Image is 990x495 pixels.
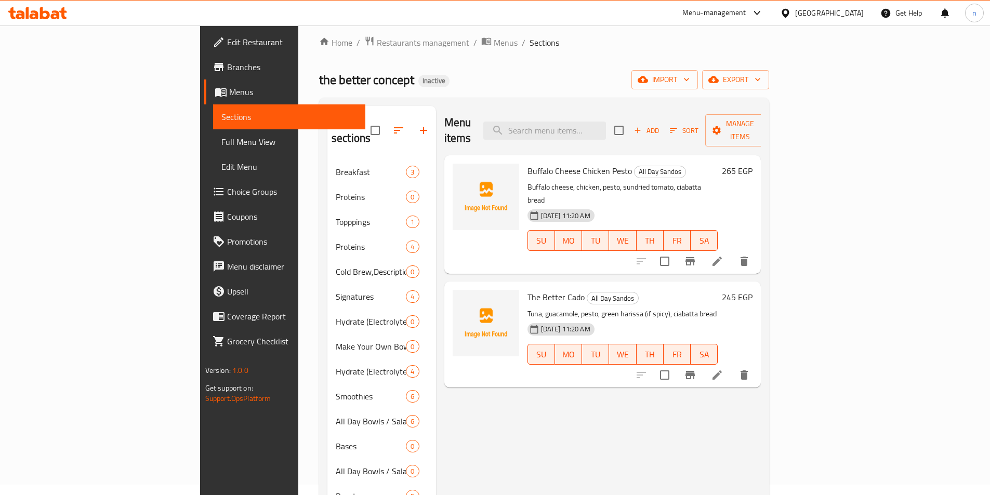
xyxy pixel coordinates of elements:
div: Menu-management [682,7,746,19]
span: Cold Brew,Description: [336,265,406,278]
span: 0 [406,192,418,202]
span: 0 [406,466,418,476]
span: 6 [406,392,418,402]
span: Sort items [663,123,705,139]
button: TU [582,344,609,365]
span: Select to update [654,250,676,272]
button: TH [637,344,664,365]
span: Choice Groups [227,185,357,198]
button: FR [664,344,691,365]
button: Add section [411,118,436,143]
button: Branch-specific-item [678,249,703,274]
span: Hydrate (Electrolytes) [336,365,406,378]
span: [DATE] 11:20 AM [537,324,595,334]
div: Smoothies6 [327,384,436,409]
span: Buffalo Cheese Chicken Pesto [527,163,632,179]
span: n [972,7,976,19]
button: Sort [667,123,701,139]
button: import [631,70,698,89]
span: TH [641,233,659,248]
span: Bases [336,440,406,452]
div: Proteins0 [327,184,436,209]
div: All Day Sandos [634,166,686,178]
span: 0 [406,267,418,277]
button: MO [555,230,582,251]
span: Hydrate (Electrolytes) [336,315,406,328]
span: Make Your Own Bowl / Salad [336,340,406,353]
button: TH [637,230,664,251]
nav: breadcrumb [319,36,769,49]
span: All Day Sandos [635,166,685,178]
div: Cold Brew,Description:0 [327,259,436,284]
button: Branch-specific-item [678,363,703,387]
a: Edit menu item [711,369,723,381]
a: Sections [213,104,365,129]
button: MO [555,344,582,365]
h2: Menu items [444,115,471,146]
span: Proteins [336,240,406,253]
span: 0 [406,342,418,352]
a: Grocery Checklist [204,329,365,354]
span: WE [613,347,632,362]
div: items [406,166,419,178]
div: items [406,340,419,353]
span: Signatures [336,290,406,303]
div: items [406,415,419,427]
a: Menus [481,36,518,49]
span: Edit Restaurant [227,36,357,48]
div: Hydrate (Electrolytes)0 [327,309,436,334]
h6: 265 EGP [722,164,753,178]
span: Sections [530,36,559,49]
span: Full Menu View [221,136,357,148]
a: Edit menu item [711,255,723,267]
div: Topppings1 [327,209,436,234]
span: Edit Menu [221,160,357,173]
span: 0 [406,442,418,451]
span: 0 [406,317,418,327]
div: All Day Bowls / Salads6 [327,409,436,434]
a: Choice Groups [204,179,365,204]
button: SU [527,344,555,365]
span: 4 [406,242,418,252]
span: Add item [630,123,663,139]
span: Grocery Checklist [227,335,357,347]
button: Add [630,123,663,139]
div: Make Your Own Bowl / Salad0 [327,334,436,359]
span: 1.0.0 [232,364,248,377]
button: WE [609,230,636,251]
button: delete [732,249,757,274]
span: SA [695,347,714,362]
div: Inactive [418,75,450,87]
span: Proteins [336,191,406,203]
div: items [406,240,419,253]
li: / [522,36,525,49]
span: All Day Bowls / Salads [336,465,406,477]
span: Select section [608,119,630,141]
a: Restaurants management [364,36,469,49]
div: Proteins4 [327,234,436,259]
span: Sections [221,111,357,123]
span: Coupons [227,210,357,223]
span: Topppings [336,216,406,228]
a: Coverage Report [204,304,365,329]
span: Get support on: [205,381,253,395]
span: Smoothies [336,390,406,403]
div: All Day Sandos [587,292,639,304]
span: Version: [205,364,231,377]
div: items [406,440,419,452]
span: All Day Bowls / Salads [336,415,406,427]
span: Coverage Report [227,310,357,323]
div: items [406,390,419,403]
div: Breakfast3 [327,159,436,184]
span: Promotions [227,235,357,248]
span: Sort sections [386,118,411,143]
span: export [710,73,761,86]
span: MO [559,347,578,362]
